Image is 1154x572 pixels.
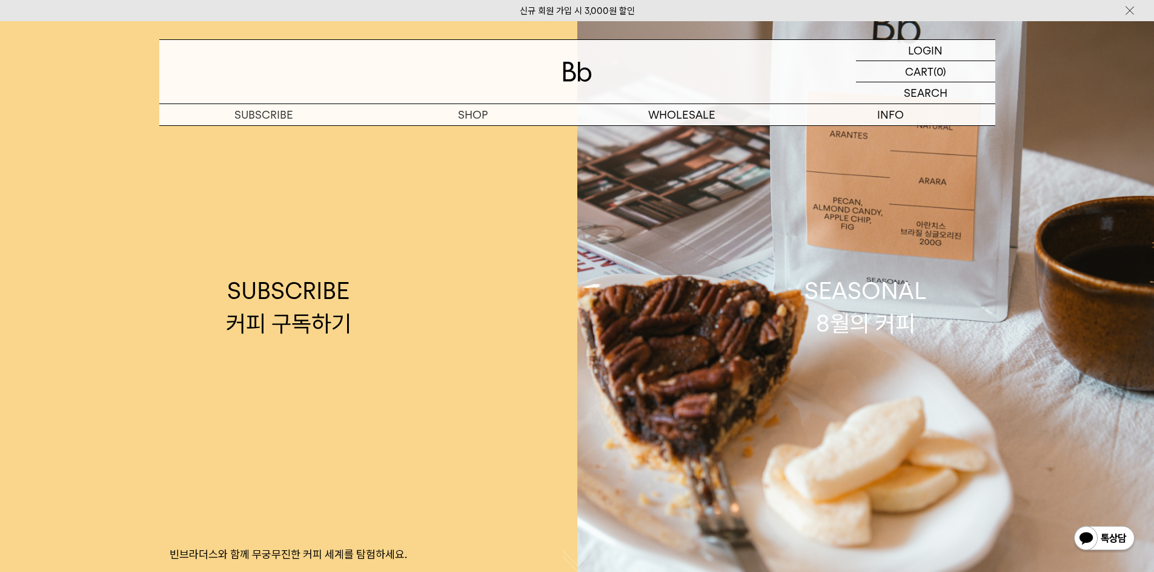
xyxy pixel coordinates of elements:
[933,61,946,82] p: (0)
[226,275,351,339] div: SUBSCRIBE 커피 구독하기
[786,104,995,125] p: INFO
[1073,525,1136,554] img: 카카오톡 채널 1:1 채팅 버튼
[520,5,635,16] a: 신규 회원 가입 시 3,000원 할인
[856,61,995,82] a: CART (0)
[804,275,927,339] div: SEASONAL 8월의 커피
[368,104,577,125] a: SHOP
[159,104,368,125] a: SUBSCRIBE
[577,104,786,125] p: WHOLESALE
[563,62,592,82] img: 로고
[856,40,995,61] a: LOGIN
[904,82,947,104] p: SEARCH
[905,61,933,82] p: CART
[908,40,943,61] p: LOGIN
